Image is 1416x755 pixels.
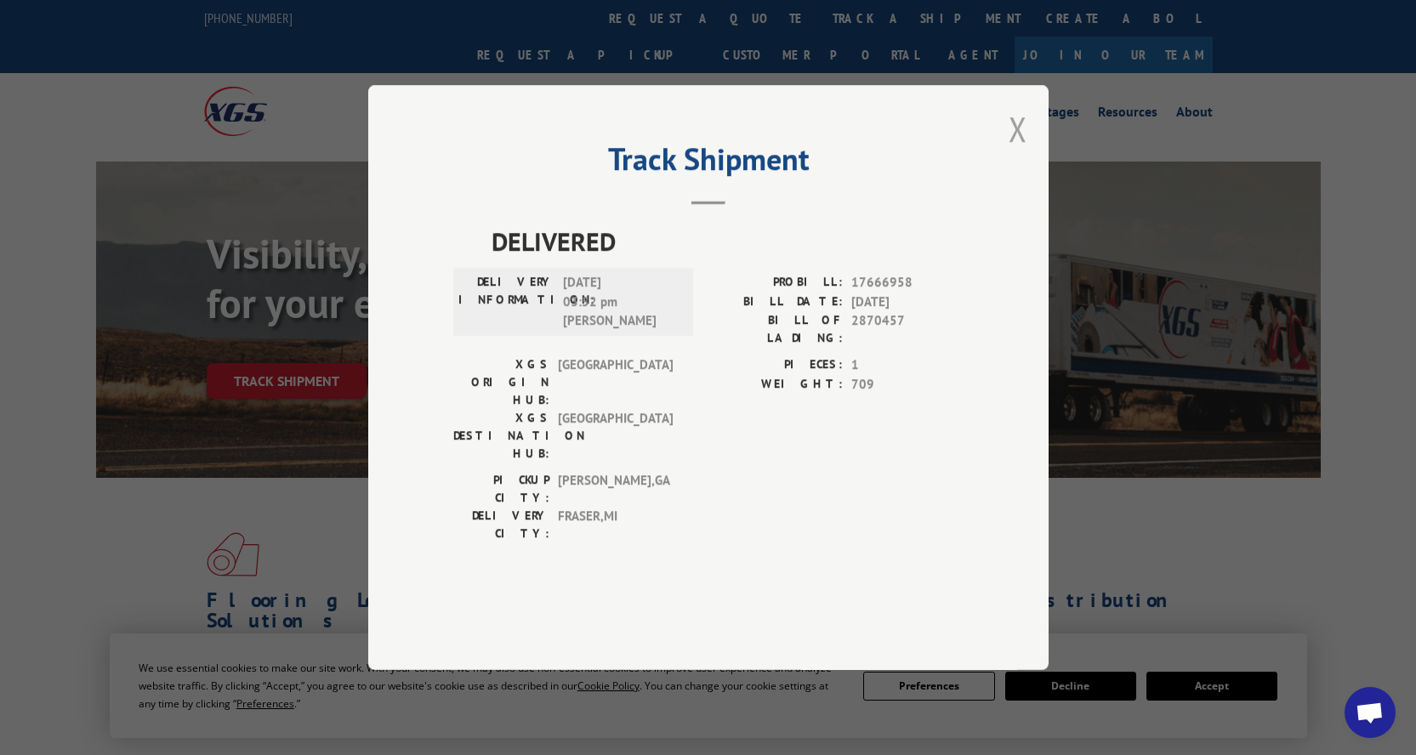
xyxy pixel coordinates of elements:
[453,355,549,409] label: XGS ORIGIN HUB:
[453,507,549,542] label: DELIVERY CITY:
[492,222,964,260] span: DELIVERED
[708,292,843,312] label: BILL DATE:
[708,375,843,395] label: WEIGHT:
[851,375,964,395] span: 709
[1345,687,1396,738] div: Open chat
[458,273,554,331] label: DELIVERY INFORMATION:
[563,273,678,331] span: [DATE] 03:52 pm [PERSON_NAME]
[851,273,964,292] span: 17666958
[453,471,549,507] label: PICKUP CITY:
[558,409,673,463] span: [GEOGRAPHIC_DATA]
[708,311,843,347] label: BILL OF LADING:
[453,147,964,179] h2: Track Shipment
[851,311,964,347] span: 2870457
[558,355,673,409] span: [GEOGRAPHIC_DATA]
[851,292,964,312] span: [DATE]
[453,409,549,463] label: XGS DESTINATION HUB:
[1009,106,1027,151] button: Close modal
[558,507,673,542] span: FRASER , MI
[708,273,843,292] label: PROBILL:
[708,355,843,375] label: PIECES:
[558,471,673,507] span: [PERSON_NAME] , GA
[851,355,964,375] span: 1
